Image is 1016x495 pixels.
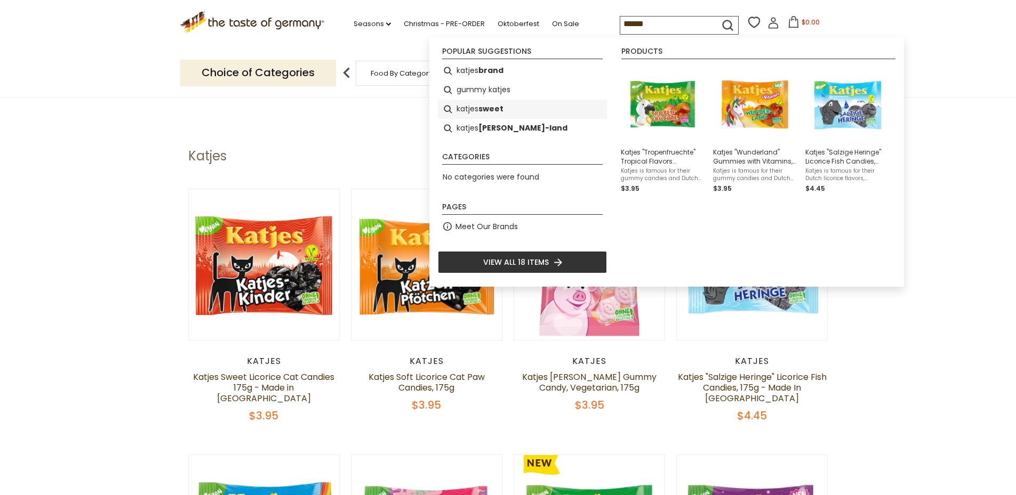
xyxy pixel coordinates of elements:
h1: Katjes [188,148,227,164]
div: Katjes [188,356,340,367]
a: Katjes Wunder-Land VitaminKatjes "Wunderland" Gummies with Vitamins, 175gKatjes is famous for the... [713,66,797,194]
b: sweet [478,103,503,115]
span: $3.95 [713,184,732,193]
img: Katjes [189,189,340,340]
img: Katje "Salzige Heringe" Salted Black Licorice [809,66,886,143]
li: Categories [442,153,603,165]
span: No categories were found [443,172,539,182]
li: Katjes "Salzige Heringe" Licorice Fish Candies, 175g - Made In Germany [801,61,893,198]
span: $3.95 [621,184,639,193]
span: View all 18 items [483,256,549,268]
img: Katjes Tropen-Fruchte [624,66,701,143]
li: katjes brand [438,61,607,80]
span: Katjes is famous for their gummy candies and Dutch licorice flavors, including these tasty gummie... [713,167,797,182]
p: Choice of Categories [180,60,336,86]
li: Katjes "Tropenfruechte" Tropical Flavors Gummies, 175g [617,61,709,198]
a: Oktoberfest [498,18,539,30]
b: brand [478,64,503,77]
li: katjes wunder-land [438,119,607,138]
a: Katjes Tropen-FruchteKatjes "Tropenfruechte" Tropical Flavors Gummies, 175gKatjes is famous for t... [621,66,705,194]
li: gummy katjes [438,80,607,100]
li: Pages [442,203,603,215]
a: Seasons [354,18,391,30]
span: $3.95 [575,397,604,412]
img: Katjes [351,189,502,340]
li: Meet Our Brands [438,217,607,236]
a: Christmas - PRE-ORDER [404,18,485,30]
a: Meet Our Brands [455,221,518,233]
div: Instant Search Results [429,37,904,287]
b: [PERSON_NAME]-land [478,122,567,134]
a: Katje "Salzige Heringe" Salted Black LicoriceKatjes "Salzige Heringe" Licorice Fish Candies, 175g... [805,66,889,194]
li: View all 18 items [438,251,607,273]
button: $0.00 [781,16,827,32]
span: $0.00 [802,18,820,27]
a: On Sale [552,18,579,30]
img: Katjes Wunder-Land Vitamin [716,66,794,143]
div: Katjes [351,356,503,367]
span: Katjes "Salzige Heringe" Licorice Fish Candies, 175g - Made In [GEOGRAPHIC_DATA] [805,148,889,166]
span: Katjes is famous for their Dutch licorice flavors, including these tasty salted black licorice pi... [805,167,889,182]
span: $3.95 [412,397,441,412]
li: Popular suggestions [442,47,603,59]
a: Katjes Soft Licorice Cat Paw Candies, 175g [369,371,485,394]
a: Food By Category [371,69,433,77]
a: Katjes Sweet Licorice Cat Candies 175g - Made in [GEOGRAPHIC_DATA] [193,371,334,404]
span: $4.45 [805,184,825,193]
div: Katjes [676,356,828,367]
img: previous arrow [336,62,357,84]
li: katjes sweet [438,100,607,119]
li: Products [621,47,895,59]
a: Katjes "Salzige Heringe" Licorice Fish Candies, 175g - Made In [GEOGRAPHIC_DATA] [678,371,827,404]
li: Katjes "Wunderland" Gummies with Vitamins, 175g [709,61,801,198]
div: Katjes [514,356,666,367]
span: Katjes "Wunderland" Gummies with Vitamins, 175g [713,148,797,166]
a: Katjes [PERSON_NAME] Gummy Candy, Vegetarian, 175g [522,371,657,394]
span: Katjes is famous for their gummy candies and Dutch licorice flavors, including these tasty tropic... [621,167,705,182]
span: $3.95 [249,408,278,423]
span: Katjes "Tropenfruechte" Tropical Flavors Gummies, 175g [621,148,705,166]
span: $4.45 [737,408,767,423]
